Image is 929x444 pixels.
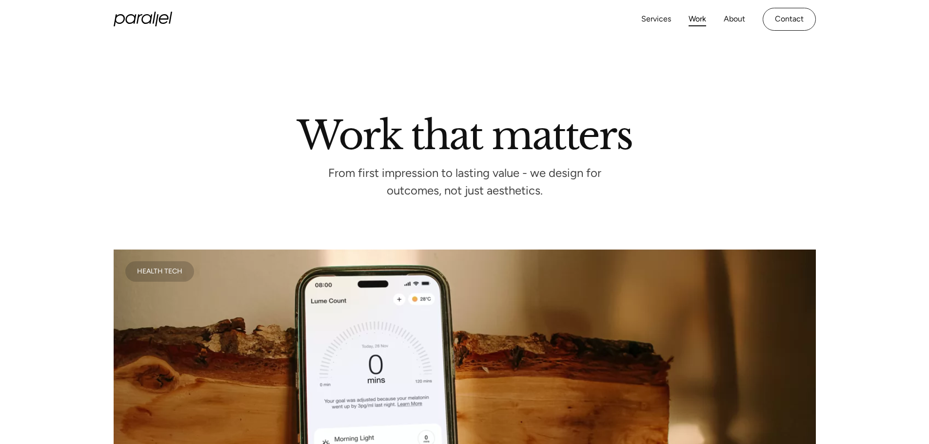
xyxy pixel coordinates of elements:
a: home [114,12,172,26]
a: Services [641,12,671,26]
a: Work [689,12,706,26]
a: Contact [763,8,816,31]
div: Health Tech [137,269,182,274]
h2: Work that matters [187,116,743,150]
p: From first impression to lasting value - we design for outcomes, not just aesthetics. [318,169,611,195]
a: About [724,12,745,26]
